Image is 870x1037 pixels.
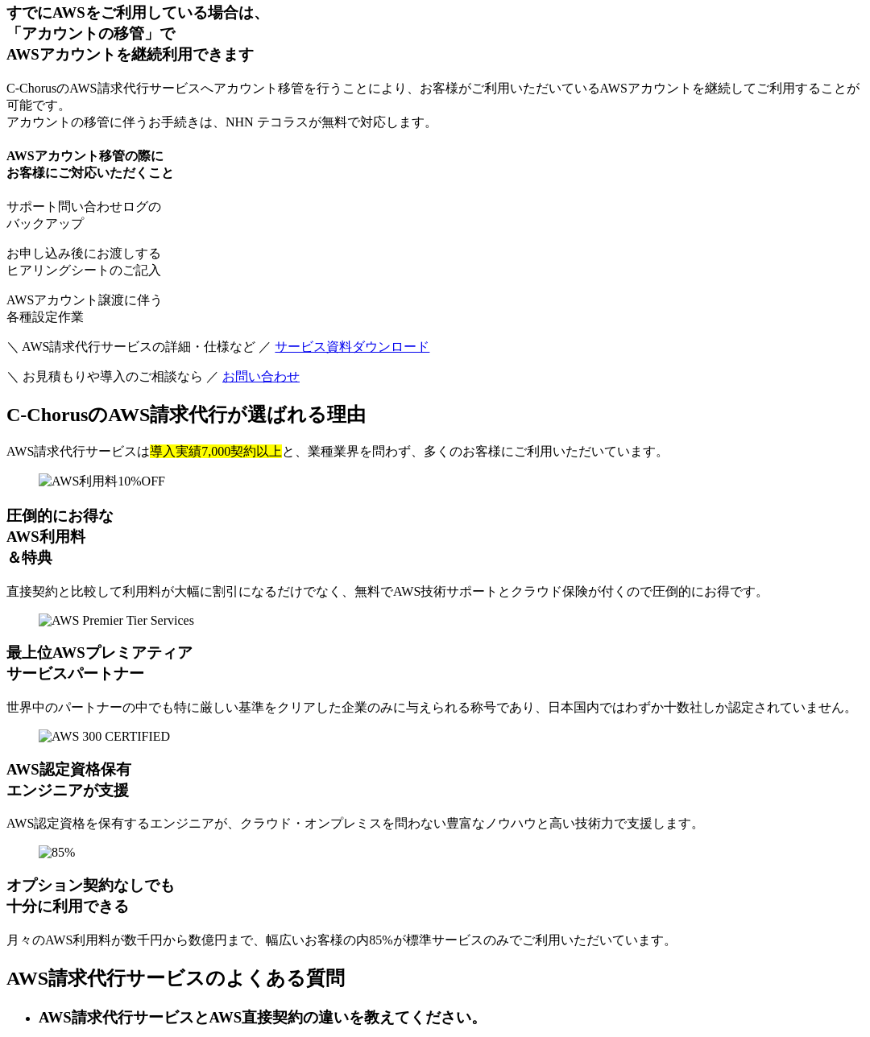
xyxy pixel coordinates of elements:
p: AWS認定資格を保有するエンジニアが、クラウド・オンプレミスを問わない豊富なノウハウと高い技術力で支援します。 [6,816,864,832]
p: AWSアカウント譲渡に伴う 各種設定作業 [6,292,864,326]
p: 月々のAWS利用料が数千円から数億円まで、幅広いお客様の内85%が標準サービスのみでご利用いただいています。 [6,932,864,949]
p: AWS請求代行サービスは と、業種業界を問わず、多くのお客様にご利用いただいています。 [6,444,864,461]
h2: AWS請求代行サービスのよくある質問 [6,965,864,991]
h3: AWS請求代行サービスとAWS直接契約の違いを教えてください。 [39,1007,864,1028]
img: 85% [39,845,75,860]
a: サービス資料ダウンロード [275,340,429,353]
p: 世界中のパートナーの中でも特に厳しい基準をクリアした企業のみに与えられる称号であり、日本国内ではわずか十数社しか認定されていません。 [6,700,864,717]
a: お問い合わせ [222,370,300,383]
img: AWS 300 CERTIFIED [39,729,170,744]
p: 直接契約と比較して利用料が大幅に割引になるだけでなく、無料でAWS技術サポートとクラウド保険が付くので圧倒的にお得です。 [6,584,864,601]
img: AWS利用料10%OFF [39,473,165,490]
span: ＼ AWS請求代行サービスの詳細・仕様など ／ [6,340,271,353]
img: AWS Premier Tier Services [39,614,194,628]
h3: すでにAWSをご利用している場合は、 「アカウントの移管」で AWSアカウントを継続利用できます [6,2,864,65]
h3: 最上位AWSプレミアティア サービスパートナー [6,642,864,684]
mark: 導入実績7,000契約以上 [150,444,282,458]
p: お申し込み後にお渡しする ヒアリングシートのご記入 [6,246,864,279]
h2: C-ChorusのAWS請求代行が選ばれる理由 [6,402,864,428]
h3: 圧倒的にお得な AWS利用料 ＆特典 [6,506,864,568]
span: ＼ お見積もりや導入のご相談なら ／ [6,370,219,383]
h3: AWS認定資格保有 エンジニアが支援 [6,759,864,801]
p: C-ChorusのAWS請求代行サービスへアカウント移管を行うことにより、お客様がご利用いただいているAWSアカウントを継続してご利用することが可能です。 アカウントの移管に伴うお手続きは、NH... [6,81,864,131]
p: サポート問い合わせログの バックアップ [6,199,864,233]
h3: オプション契約なしでも 十分に利用できる [6,875,864,917]
h4: AWSアカウント移管の際に お客様にご対応いただくこと [6,148,864,182]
